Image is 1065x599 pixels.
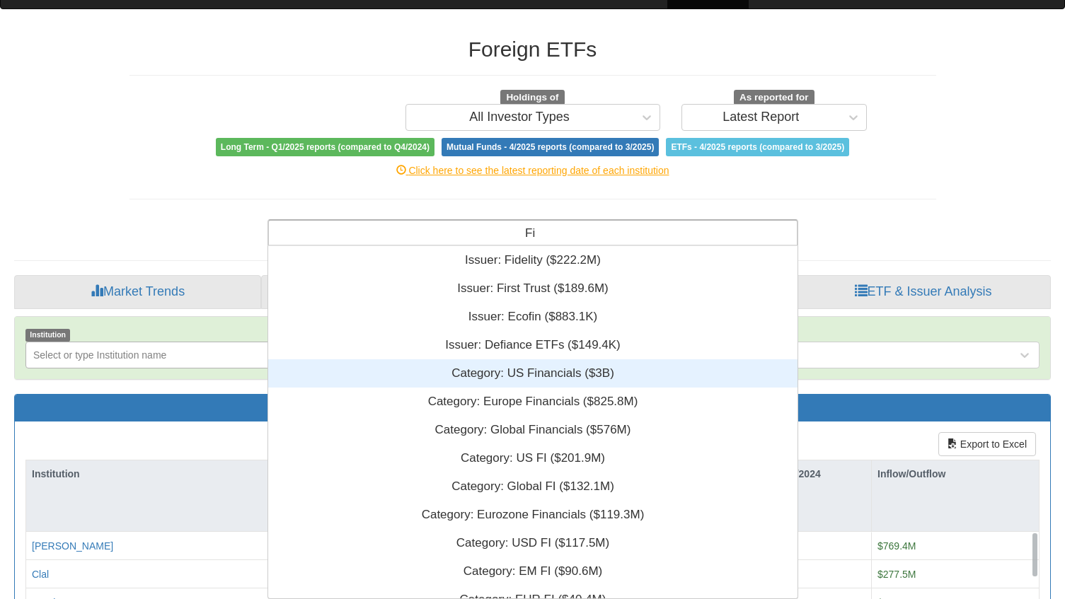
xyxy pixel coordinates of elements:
[268,359,798,388] div: Category: ‎US Financials ‎($3B)‏
[14,275,261,309] a: Market Trends
[32,539,113,553] button: [PERSON_NAME]
[268,529,798,557] div: Category: ‎USD FI ‎($117.5M)‏
[33,348,166,362] div: Select or type Institution name
[795,275,1051,309] a: ETF & Issuer Analysis
[268,416,798,444] div: Category: ‎Global Financials ‎($576M)‏
[734,90,814,105] span: As reported for
[268,274,798,303] div: Issuer: ‎First Trust ‎($189.6M)‏
[268,331,798,359] div: Issuer: ‎Defiance ETFs ‎($149.4K)‏
[25,329,70,341] span: Institution
[268,303,798,331] div: Issuer: ‎Ecofin ‎($883.1K)‏
[872,460,1039,487] div: Inflow/Outflow
[877,569,916,580] span: $277.5M
[938,432,1036,456] button: Export to Excel
[261,275,533,309] a: Category Breakdown
[32,567,49,581] button: Clal
[268,472,798,501] div: Category: ‎Global FI ‎($132.1M)‏
[268,246,798,274] div: Issuer: ‎Fidelity ‎($222.2M)‏
[129,37,936,61] h2: Foreign ETFs
[666,138,849,156] span: ETFs - 4/2025 reports (compared to 3/2025)
[268,444,798,472] div: Category: ‎US FI ‎($201.9M)‏
[26,460,533,487] div: Institution
[25,402,1040,414] h3: Total Holdings per Institution
[268,501,798,529] div: Category: ‎Eurozone Financials ‎($119.3M)‏
[216,138,434,156] span: Long Term - Q1/2025 reports (compared to Q4/2024)
[469,110,570,124] div: All Investor Types
[442,138,659,156] span: Mutual Funds - 4/2025 reports (compared to 3/2025)
[268,388,798,416] div: Category: ‎Europe Financials ‎($825.8M)‏
[268,557,798,586] div: Category: ‎EM FI ‎($90.6M)‏
[500,90,564,105] span: Holdings of
[723,110,799,124] div: Latest Report
[877,540,916,552] span: $769.4M
[119,163,947,178] div: Click here to see the latest reporting date of each institution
